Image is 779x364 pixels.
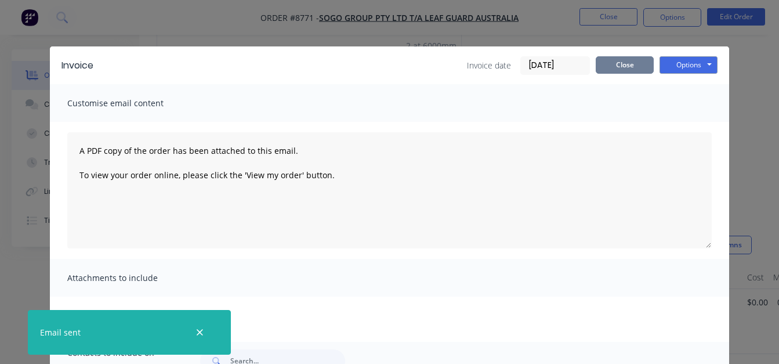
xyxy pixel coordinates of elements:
[660,56,718,74] button: Options
[67,270,195,286] span: Attachments to include
[67,95,195,111] span: Customise email content
[467,59,511,71] span: Invoice date
[596,56,654,74] button: Close
[61,59,93,73] div: Invoice
[67,132,712,248] textarea: A PDF copy of the order has been attached to this email. To view your order online, please click ...
[40,326,81,338] div: Email sent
